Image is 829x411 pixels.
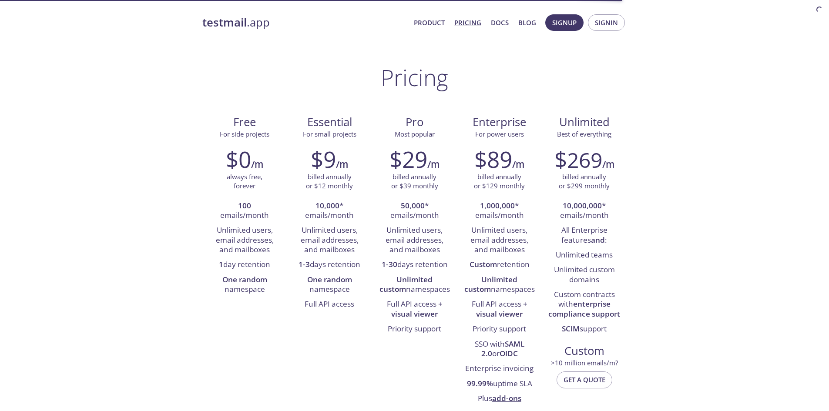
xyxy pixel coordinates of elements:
a: Docs [491,17,509,28]
li: days retention [294,257,366,272]
li: Unlimited users, email addresses, and mailboxes [379,223,450,257]
strong: enterprise compliance support [548,299,620,318]
li: namespace [294,273,366,297]
span: Signin [595,17,618,28]
span: Custom [549,344,620,358]
h1: Pricing [381,64,448,90]
button: Signin [588,14,625,31]
span: Most popular [395,130,435,138]
li: support [548,322,620,337]
strong: 10,000,000 [563,200,602,211]
strong: Unlimited custom [464,274,518,294]
li: days retention [379,257,450,272]
h6: /m [427,157,440,172]
h2: $89 [474,146,512,172]
h2: $0 [226,146,251,172]
li: Unlimited custom domains [548,263,620,287]
a: Blog [518,17,536,28]
li: Enterprise invoicing [463,361,535,376]
strong: 1 [219,259,223,269]
button: Get a quote [557,371,612,388]
h2: $9 [311,146,336,172]
strong: visual viewer [476,309,523,319]
span: 269 [567,146,602,174]
span: Free [209,115,280,130]
li: day retention [209,257,281,272]
li: * emails/month [379,199,450,224]
p: billed annually or $12 monthly [306,172,353,191]
strong: 10,000 [315,200,339,211]
li: emails/month [209,199,281,224]
li: * emails/month [294,199,366,224]
li: * emails/month [548,199,620,224]
li: Full API access + [463,297,535,322]
h6: /m [602,157,614,172]
li: Full API access [294,297,366,312]
li: uptime SLA [463,377,535,391]
strong: Unlimited custom [379,274,433,294]
li: Unlimited teams [548,248,620,263]
span: Essential [294,115,365,130]
span: Unlimited [559,114,610,130]
strong: SAML 2.0 [481,339,524,358]
a: testmail.app [202,15,407,30]
li: Plus [463,391,535,406]
h6: /m [251,157,263,172]
li: retention [463,257,535,272]
span: For small projects [303,130,356,138]
span: For side projects [220,130,269,138]
li: Priority support [463,322,535,337]
strong: 1-30 [382,259,397,269]
strong: OIDC [500,348,518,358]
li: Unlimited users, email addresses, and mailboxes [294,223,366,257]
span: Enterprise [464,115,535,130]
li: namespace [209,273,281,297]
strong: Custom [470,259,497,269]
strong: One random [222,274,267,284]
h2: $ [554,146,602,172]
li: namespaces [463,273,535,297]
li: Priority support [379,322,450,337]
strong: 1,000,000 [480,200,515,211]
p: billed annually or $129 monthly [474,172,525,191]
strong: 100 [238,200,251,211]
a: Product [414,17,445,28]
a: add-ons [492,393,521,403]
li: Custom contracts with [548,287,620,322]
h6: /m [512,157,524,172]
li: SSO with or [463,337,535,362]
strong: 50,000 [401,200,425,211]
li: Unlimited users, email addresses, and mailboxes [209,223,281,257]
strong: 1-3 [299,259,310,269]
a: Pricing [454,17,481,28]
span: Pro [379,115,450,130]
h6: /m [336,157,348,172]
li: Full API access + [379,297,450,322]
span: For power users [475,130,524,138]
li: All Enterprise features : [548,223,620,248]
p: billed annually or $39 monthly [391,172,438,191]
li: * emails/month [463,199,535,224]
p: billed annually or $299 monthly [559,172,610,191]
button: Signup [545,14,584,31]
span: Signup [552,17,577,28]
h2: $29 [389,146,427,172]
strong: One random [307,274,352,284]
span: Get a quote [564,374,605,385]
p: always free, forever [227,172,262,191]
strong: visual viewer [391,309,438,319]
li: namespaces [379,273,450,297]
strong: SCIM [562,324,580,334]
strong: testmail [202,15,247,30]
span: > 10 million emails/m? [551,358,618,367]
strong: and [591,235,605,245]
strong: 99.99% [467,378,493,388]
span: Best of everything [557,130,611,138]
li: Unlimited users, email addresses, and mailboxes [463,223,535,257]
